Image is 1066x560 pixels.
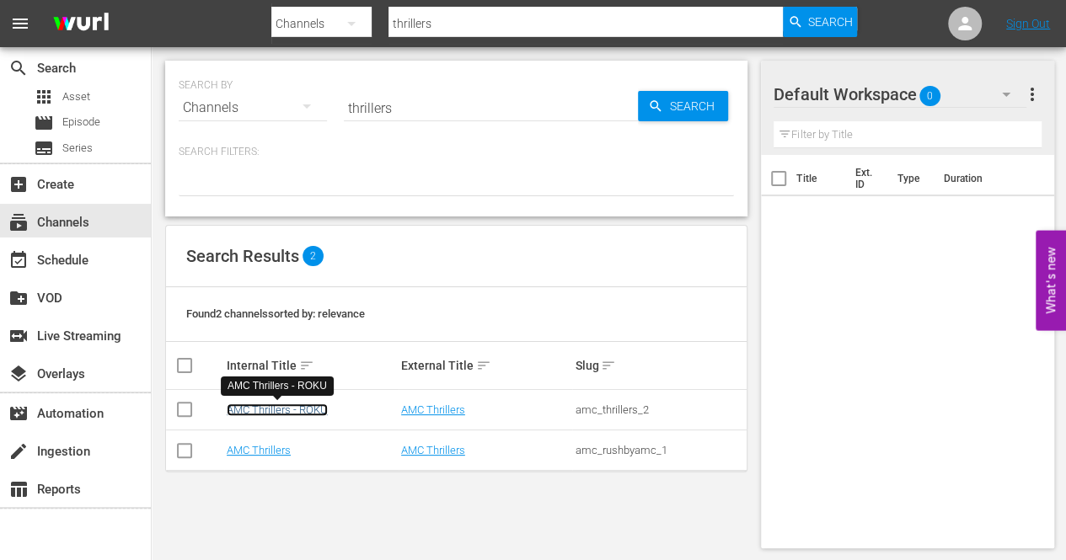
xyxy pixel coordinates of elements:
span: Channels [8,212,29,232]
span: Overlays [8,364,29,384]
div: Slug [575,355,744,376]
th: Title [796,155,845,202]
th: Ext. ID [845,155,887,202]
a: AMC Thrillers [401,444,465,456]
th: Type [887,155,933,202]
span: Asset [34,87,54,107]
p: Search Filters: [179,145,734,159]
a: AMC Thrillers - ROKU [227,403,328,416]
span: Create [8,174,29,195]
span: Search [8,58,29,78]
span: sort [476,358,491,373]
span: Found 2 channels sorted by: relevance [186,307,365,320]
span: more_vert [1021,84,1042,104]
span: Asset [62,88,90,105]
button: Search [783,7,857,37]
span: Live Streaming [8,326,29,346]
span: VOD [8,288,29,308]
div: Default Workspace [774,71,1026,118]
img: ans4CAIJ8jUAAAAAAAAAAAAAAAAAAAAAAAAgQb4GAAAAAAAAAAAAAAAAAAAAAAAAJMjXAAAAAAAAAAAAAAAAAAAAAAAAgAT5G... [40,4,121,44]
span: Search Results [186,246,299,266]
span: Schedule [8,250,29,270]
span: Series [62,140,93,157]
span: sort [601,358,616,373]
span: Episode [34,113,54,133]
div: Internal Title [227,355,396,376]
span: Automation [8,403,29,424]
button: Search [638,91,728,121]
button: Open Feedback Widget [1036,230,1066,330]
span: Series [34,138,54,158]
div: AMC Thrillers - ROKU [228,379,327,393]
div: amc_rushbyamc_1 [575,444,744,456]
div: Channels [179,84,327,131]
span: 2 [303,246,324,266]
a: AMC Thrillers [227,444,291,456]
div: External Title [401,355,570,376]
a: Sign Out [1006,17,1050,30]
span: Ingestion [8,441,29,461]
span: 0 [919,78,940,114]
div: amc_thrillers_2 [575,403,744,416]
span: sort [299,358,314,373]
span: Search [663,91,728,121]
span: Episode [62,114,100,131]
span: menu [10,13,30,34]
a: AMC Thrillers [401,403,465,416]
span: Search [808,7,853,37]
th: Duration [933,155,1034,202]
button: more_vert [1021,74,1042,115]
span: Reports [8,479,29,499]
